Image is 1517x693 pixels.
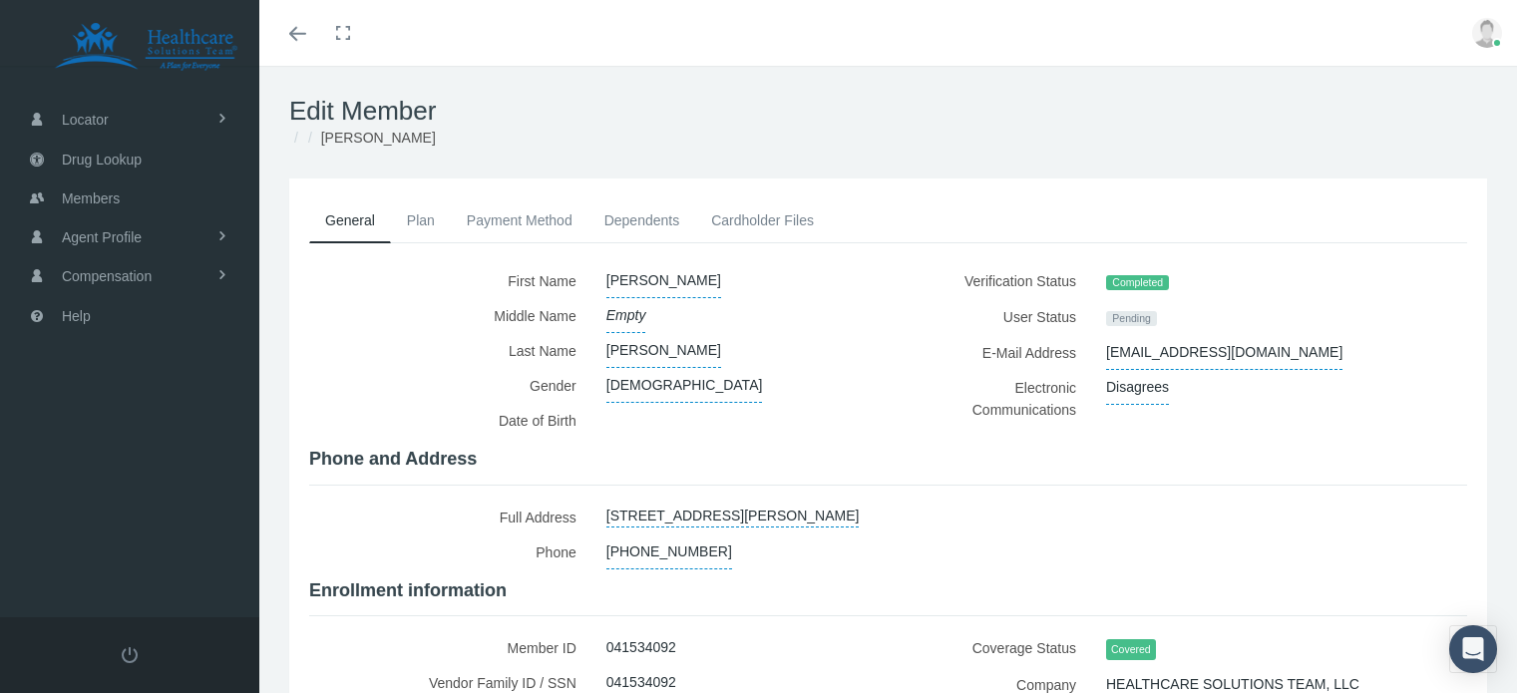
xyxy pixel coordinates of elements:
[606,298,646,333] span: Empty
[606,500,860,527] a: [STREET_ADDRESS][PERSON_NAME]
[606,534,732,569] span: [PHONE_NUMBER]
[309,368,591,403] label: Gender
[62,218,142,256] span: Agent Profile
[309,263,591,298] label: First Name
[321,130,436,146] span: [PERSON_NAME]
[606,263,721,298] span: [PERSON_NAME]
[451,198,588,242] a: Payment Method
[904,263,1092,299] label: Verification Status
[1472,18,1502,48] img: user-placeholder.jpg
[606,368,763,403] span: [DEMOGRAPHIC_DATA]
[1106,275,1169,291] span: Completed
[695,198,830,242] a: Cardholder Files
[26,22,265,72] img: HEALTHCARE SOLUTIONS TEAM, LLC
[606,630,676,664] span: 041534092
[1449,625,1497,673] div: Open Intercom Messenger
[309,198,391,243] a: General
[1106,639,1156,660] span: Covered
[606,333,721,368] span: [PERSON_NAME]
[309,298,591,333] label: Middle Name
[904,299,1092,335] label: User Status
[289,96,1487,127] h1: Edit Member
[309,403,591,438] label: Date of Birth
[1106,370,1169,405] span: Disagrees
[391,198,451,242] a: Plan
[904,370,1092,427] label: Electronic Communications
[309,333,591,368] label: Last Name
[309,449,1467,471] h4: Phone and Address
[62,101,109,139] span: Locator
[1106,335,1342,370] span: [EMAIL_ADDRESS][DOMAIN_NAME]
[62,179,120,217] span: Members
[588,198,696,242] a: Dependents
[309,630,591,665] label: Member ID
[1106,311,1157,327] span: Pending
[62,297,91,335] span: Help
[62,257,152,295] span: Compensation
[309,534,591,569] label: Phone
[904,630,1092,667] label: Coverage Status
[309,580,1467,602] h4: Enrollment information
[62,141,142,178] span: Drug Lookup
[309,500,591,534] label: Full Address
[904,335,1092,370] label: E-Mail Address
